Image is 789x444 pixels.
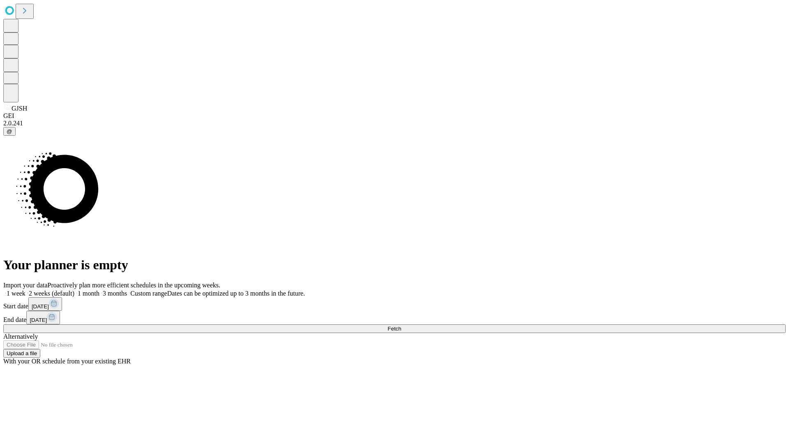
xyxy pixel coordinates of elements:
h1: Your planner is empty [3,257,786,273]
div: Start date [3,297,786,311]
span: Proactively plan more efficient schedules in the upcoming weeks. [48,282,220,289]
span: With your OR schedule from your existing EHR [3,358,131,365]
span: Alternatively [3,333,38,340]
button: [DATE] [26,311,60,324]
span: Dates can be optimized up to 3 months in the future. [167,290,305,297]
button: [DATE] [28,297,62,311]
span: 1 month [78,290,99,297]
span: 3 months [103,290,127,297]
div: 2.0.241 [3,120,786,127]
button: Upload a file [3,349,40,358]
span: [DATE] [32,303,49,310]
span: Import your data [3,282,48,289]
div: GEI [3,112,786,120]
span: Fetch [388,326,401,332]
span: Custom range [130,290,167,297]
span: @ [7,128,12,134]
span: 2 weeks (default) [29,290,74,297]
button: Fetch [3,324,786,333]
button: @ [3,127,16,136]
span: GJSH [12,105,27,112]
span: 1 week [7,290,25,297]
div: End date [3,311,786,324]
span: [DATE] [30,317,47,323]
